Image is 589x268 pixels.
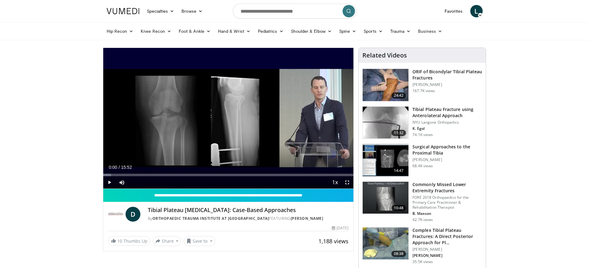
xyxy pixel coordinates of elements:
h3: Tibial Plateau Fracture using Anterolateral Approach [412,106,482,119]
h3: Complex Tibial Plateau Fractures: A Direct Posterior Approach for Pl… [412,227,482,246]
a: Business [414,25,446,37]
a: Pediatrics [254,25,287,37]
p: NYU Langone Orthopedics [412,120,482,125]
div: [DATE] [332,225,348,231]
span: 14:47 [391,168,406,174]
a: Hip Recon [103,25,137,37]
video-js: Video Player [103,48,354,189]
button: Playback Rate [329,176,341,189]
p: 74.1K views [412,132,433,137]
a: Orthopaedic Trauma Institute at [GEOGRAPHIC_DATA] [152,216,269,221]
p: FORE 2018 Orthopaedics for the Primary Care Practitioner & Rehabilitation Therapist [412,195,482,210]
span: 11:32 [391,130,406,136]
a: Shoulder & Elbow [287,25,335,37]
div: Progress Bar [103,174,354,176]
p: [PERSON_NAME] [412,82,482,87]
a: Foot & Ankle [175,25,214,37]
a: Knee Recon [137,25,175,37]
a: Sports [360,25,386,37]
button: Mute [116,176,128,189]
p: [PERSON_NAME] [412,157,482,162]
img: a3c47f0e-2ae2-4b3a-bf8e-14343b886af9.150x105_q85_crop-smart_upscale.jpg [363,228,408,260]
img: Orthopaedic Trauma Institute at UCSF [108,207,123,222]
a: 10 Thumbs Up [108,236,150,246]
p: [PERSON_NAME] [412,253,482,258]
p: [PERSON_NAME] [412,247,482,252]
span: 1,188 views [318,237,348,245]
img: VuMedi Logo [107,8,139,14]
button: Play [103,176,116,189]
a: Browse [178,5,206,17]
a: L [470,5,483,17]
h4: Tibial Plateau [MEDICAL_DATA]: Case-Based Approaches [148,207,349,214]
a: D [126,207,140,222]
p: 68.4K views [412,164,433,168]
a: 10:48 Commonly Missed Lower Extremity Fractures FORE 2018 Orthopaedics for the Primary Care Pract... [362,181,482,222]
a: 24:42 ORIF of Bicondylar Tibial Plateau Fractures [PERSON_NAME] 167.7K views [362,69,482,101]
h4: Related Videos [362,52,407,59]
img: 9nZFQMepuQiumqNn4xMDoxOjBzMTt2bJ.150x105_q85_crop-smart_upscale.jpg [363,107,408,139]
span: 10:48 [391,205,406,211]
p: K. Egol [412,126,482,131]
h3: Commonly Missed Lower Extremity Fractures [412,181,482,194]
span: 08:38 [391,251,406,257]
button: Fullscreen [341,176,353,189]
a: Specialties [143,5,178,17]
a: [PERSON_NAME] [291,216,323,221]
p: 42.7K views [412,217,433,222]
button: Save to [184,236,215,246]
img: Levy_Tib_Plat_100000366_3.jpg.150x105_q85_crop-smart_upscale.jpg [363,69,408,101]
span: 15:52 [121,165,132,170]
a: 11:32 Tibial Plateau Fracture using Anterolateral Approach NYU Langone Orthopedics K. Egol 74.1K ... [362,106,482,139]
img: 4aa379b6-386c-4fb5-93ee-de5617843a87.150x105_q85_crop-smart_upscale.jpg [363,182,408,214]
a: Trauma [386,25,415,37]
a: 08:38 Complex Tibial Plateau Fractures: A Direct Posterior Approach for Pl… [PERSON_NAME] [PERSON... [362,227,482,264]
div: By FEATURING [148,216,349,221]
button: Share [153,236,181,246]
p: 35.5K views [412,259,433,264]
p: 167.7K views [412,88,435,93]
img: DA_UIUPltOAJ8wcH4xMDoxOjB1O8AjAz.150x105_q85_crop-smart_upscale.jpg [363,144,408,176]
input: Search topics, interventions [233,4,356,19]
a: Favorites [441,5,467,17]
a: Spine [335,25,360,37]
span: / [119,165,120,170]
h3: ORIF of Bicondylar Tibial Plateau Fractures [412,69,482,81]
p: B. Maxson [412,211,482,216]
span: 0:00 [109,165,117,170]
h3: Surgical Approaches to the Proximal Tibia [412,144,482,156]
span: 24:42 [391,92,406,99]
a: 14:47 Surgical Approaches to the Proximal Tibia [PERSON_NAME] 68.4K views [362,144,482,177]
a: Hand & Wrist [214,25,254,37]
span: 10 [117,238,122,244]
